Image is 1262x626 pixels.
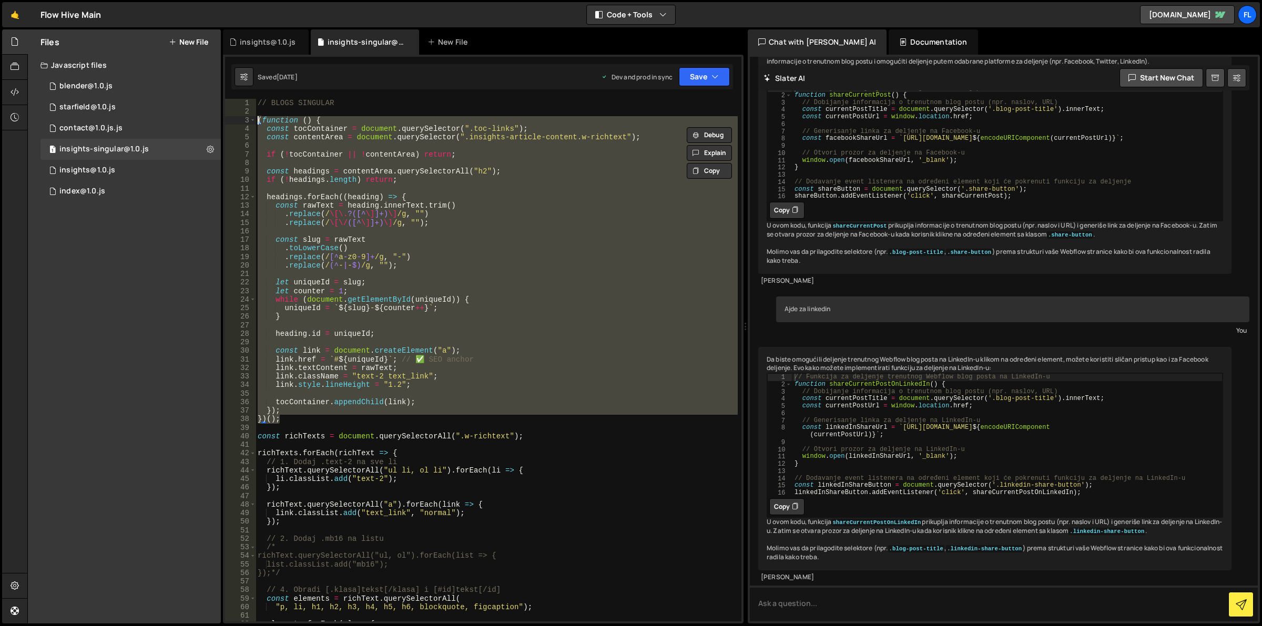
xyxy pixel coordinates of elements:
div: [PERSON_NAME] [761,276,1229,285]
div: 9 [225,167,256,176]
div: 31 [225,355,256,364]
div: 12 [768,164,792,171]
div: 30 [225,346,256,355]
div: 52 [225,535,256,543]
div: 45 [225,475,256,483]
div: 5 [768,403,792,410]
div: insights@1.0.js [59,166,115,175]
code: .share-button [946,249,992,256]
span: 1 [49,146,56,155]
div: 13 [768,171,792,179]
div: 58 [225,586,256,594]
div: 2 [768,92,792,99]
div: 7 [768,417,792,425]
div: starfield@1.0.js [59,102,116,112]
div: 3 [768,388,792,396]
div: 9 [768,439,792,446]
div: 14 [768,475,792,483]
div: 41 [225,440,256,449]
div: 6 [225,141,256,150]
div: 10 [768,150,792,157]
div: 3 [225,116,256,125]
div: 51 [225,526,256,535]
div: 47 [225,492,256,500]
button: New File [169,38,208,46]
div: New File [428,37,472,47]
div: 7 [768,128,792,135]
div: blender@1.0.js [59,81,113,91]
div: 60 [225,603,256,611]
div: 4 [768,106,792,114]
div: 10 [225,176,256,184]
div: 20 [225,261,256,270]
div: 50 [225,517,256,526]
div: 10 [768,446,792,454]
div: 48 [225,500,256,509]
div: 15 [768,186,792,193]
div: insights@1.0.js [240,37,296,47]
div: 13 [768,468,792,475]
div: 3 [768,99,792,106]
div: 13 [225,201,256,210]
div: [DATE] [277,73,298,81]
div: Da biste omogućili deljenje trenutnog Webflow blog posta klikom na određeni element na stranici, ... [758,40,1232,274]
div: Javascript files [28,55,221,76]
h2: Files [40,36,59,48]
div: 15363/40528.js [40,160,221,181]
div: You [779,325,1247,336]
h2: Slater AI [764,73,806,83]
div: 15363/40902.js [40,76,221,97]
div: 57 [225,577,256,586]
div: 23 [225,287,256,295]
div: 55 [225,560,256,569]
div: 26 [225,312,256,321]
div: Da biste omogućili deljenje trenutnog Webflow blog posta na LinkedIn-u klikom na određeni element... [758,347,1232,570]
div: 15 [225,219,256,227]
a: Fl [1238,5,1257,24]
div: 42 [225,449,256,457]
button: Copy [769,202,805,219]
div: 2 [768,381,792,388]
div: 14 [768,179,792,186]
div: 15363/40442.js [40,181,221,202]
button: Save [679,67,730,86]
div: Dev and prod in sync [601,73,673,81]
div: insights-singular@1.0.js [59,145,149,154]
div: 11 [768,453,792,460]
code: shareCurrentPostOnLinkedIn [831,519,922,526]
div: 49 [225,509,256,517]
div: 29 [225,338,256,346]
button: Copy [687,163,732,179]
button: Code + Tools [587,5,675,24]
div: 24 [225,295,256,304]
div: 34 [225,381,256,389]
div: 5 [225,133,256,141]
div: 17 [225,235,256,244]
button: Start new chat [1119,68,1203,87]
div: 46 [225,483,256,491]
div: 54 [225,551,256,560]
div: 15363/40648.js [40,139,221,160]
div: 56 [225,569,256,577]
div: 21 [225,270,256,278]
div: 33 [225,372,256,381]
button: Explain [687,145,732,161]
div: 18 [225,244,256,252]
div: 2 [225,107,256,116]
div: 8 [768,424,792,439]
div: 25 [225,304,256,312]
div: 27 [225,321,256,330]
div: insights-singular@1.0.js [328,37,406,47]
div: 35 [225,389,256,398]
div: 12 [225,193,256,201]
div: 15363/41450.js [40,97,221,118]
div: Chat with [PERSON_NAME] AI [748,29,887,55]
code: .share-button [1047,231,1093,239]
div: index@1.0.js [59,187,105,196]
div: 39 [225,424,256,432]
div: Flow Hive Main [40,8,101,21]
div: 8 [768,135,792,142]
div: 37 [225,406,256,415]
div: 1 [768,374,792,381]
